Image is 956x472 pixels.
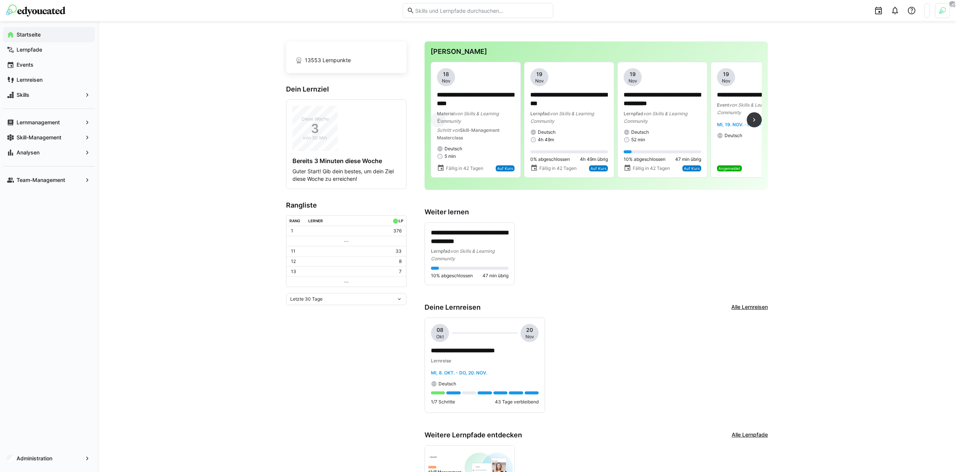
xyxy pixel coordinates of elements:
span: Skill-Management Masterclass [437,127,499,141]
span: Lernreise [431,358,451,364]
span: 13553 Lernpunkte [305,57,351,64]
div: Lerner [308,218,323,223]
span: 4h 49m übrig [580,156,608,162]
h3: Rangliste [286,201,406,209]
span: von Skills & Learning Community [624,111,687,124]
span: Event [717,102,729,108]
span: 20 [526,326,533,334]
span: Deutsch [725,133,742,139]
span: von Skills & Learning Community [431,248,495,261]
p: 11 [291,248,295,254]
span: 0% abgeschlossen [530,156,570,162]
span: Nov [722,78,731,84]
span: Fällig in 42 Tagen [633,165,670,171]
p: 12 [291,258,296,264]
span: Nov [535,78,544,84]
span: 10% abgeschlossen [624,156,665,162]
span: Auf Kurs [684,166,700,171]
p: 13 [291,269,296,275]
span: 18 [443,70,449,78]
span: Lernpfad [624,111,643,116]
span: Nov [525,334,534,340]
span: Auf Kurs [497,166,513,171]
span: Angemeldet [719,166,740,171]
p: 8 [399,258,402,264]
span: 5 min [445,153,456,159]
p: Guter Start! Gib dein bestes, um dein Ziel diese Woche zu erreichen! [292,168,400,183]
span: 10% abgeschlossen [431,273,473,279]
span: 19 [536,70,542,78]
span: von Skills & Learning Community [437,111,499,124]
p: 1/7 Schritte [431,399,455,405]
a: Alle Lernpfade [732,431,768,439]
h4: Bereits 3 Minuten diese Woche [292,157,400,165]
p: 376 [393,228,402,234]
span: von Skills & Learning Community [530,111,594,124]
span: Fällig in 42 Tagen [446,165,483,171]
p: 43 Tage verbleibend [495,399,539,405]
p: 33 [396,248,402,254]
span: Lernpfad [431,248,451,254]
div: Rang [289,218,300,223]
span: Mi, 19. Nov. · 11:00 - 12:00 [717,122,775,127]
span: Deutsch [438,381,456,387]
div: LP [399,218,403,223]
span: 19 [723,70,729,78]
span: Nov [442,78,451,84]
h3: Weitere Lernpfade entdecken [425,431,522,439]
span: Mi, 8. Okt. - Do, 20. Nov. [431,370,487,376]
span: 19 [630,70,636,78]
span: Nov [629,78,637,84]
span: Deutsch [538,129,556,135]
span: 4h 49m [538,137,554,143]
span: Lernpfad [530,111,550,116]
span: Fällig in 42 Tagen [539,165,577,171]
span: Letzte 30 Tage [290,296,323,302]
a: Alle Lernreisen [731,303,768,312]
span: Deutsch [445,146,462,152]
span: Auf Kurs [591,166,606,171]
h3: Deine Lernreisen [425,303,481,312]
span: 47 min übrig [483,273,508,279]
h3: Dein Lernziel [286,85,406,93]
span: Deutsch [631,129,649,135]
h3: [PERSON_NAME] [431,47,762,56]
span: Material [437,111,455,116]
span: 52 min [631,137,645,143]
span: 08 [437,326,443,334]
span: Schritt von [437,127,460,133]
input: Skills und Lernpfade durchsuchen… [414,7,549,14]
span: von Skills & Learning Community [717,102,773,115]
p: 1 [291,228,293,234]
span: Okt [436,334,444,340]
p: 7 [399,269,402,275]
h3: Weiter lernen [425,208,768,216]
span: 47 min übrig [675,156,701,162]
